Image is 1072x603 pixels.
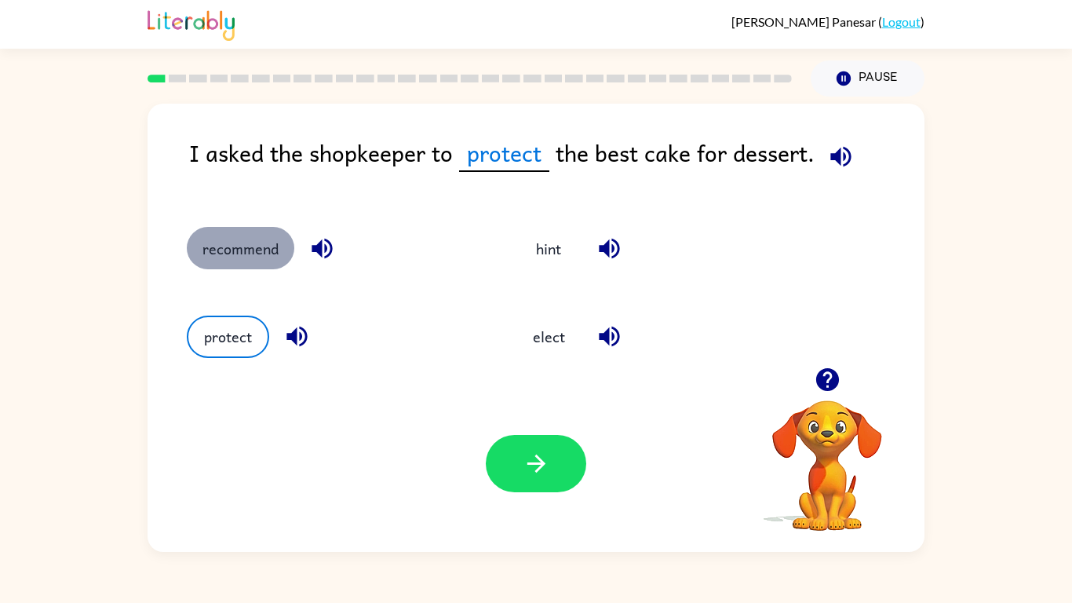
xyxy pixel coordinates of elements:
button: recommend [187,227,294,269]
span: [PERSON_NAME] Panesar [731,14,878,29]
button: Pause [811,60,924,97]
button: protect [187,316,269,358]
img: Literably [148,6,235,41]
div: I asked the shopkeeper to the best cake for dessert. [189,135,924,196]
button: hint [516,227,582,269]
span: protect [459,135,549,172]
div: ( ) [731,14,924,29]
video: Your browser must support playing .mp4 files to use Literably. Please try using another browser. [749,376,906,533]
a: Logout [882,14,921,29]
button: elect [516,316,582,358]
